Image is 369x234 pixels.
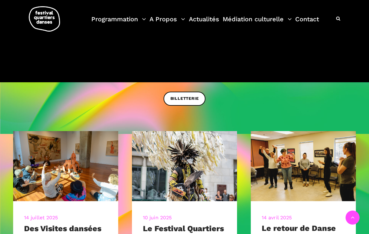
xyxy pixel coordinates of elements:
a: Médiation culturelle [223,14,292,32]
a: Programmation [91,14,146,32]
a: BILLETTERIE [164,92,206,106]
a: A Propos [149,14,185,32]
a: Actualités [189,14,219,32]
img: 20240905-9595 [13,131,118,201]
a: 10 juin 2025 [143,215,172,221]
img: R Barbara Diabo 11 crédit Romain Lorraine (30) [132,131,237,201]
img: CARI, 8 mars 2023-209 [251,131,356,201]
a: 14 avril 2025 [262,215,292,221]
a: Contact [295,14,319,32]
a: 14 juillet 2025 [24,215,58,221]
img: logo-fqd-med [29,6,60,32]
span: BILLETTERIE [170,95,199,102]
